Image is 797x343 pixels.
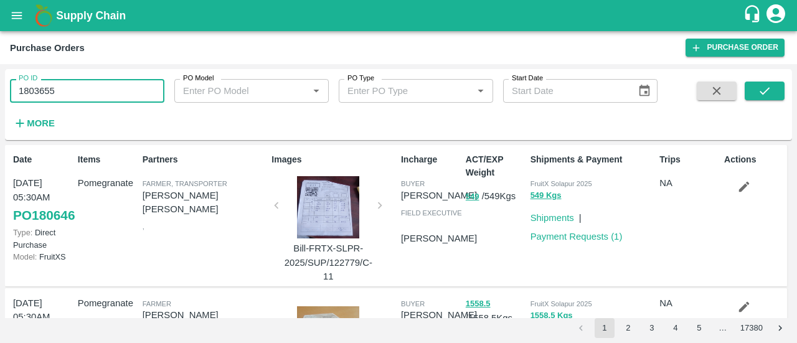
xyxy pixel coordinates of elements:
div: | [574,206,582,225]
a: Payment Requests (1) [531,232,623,242]
p: Trips [659,153,719,166]
p: Bill-FRTX-SLPR-2025/SUP/122779/C-11 [281,242,375,283]
button: Choose date [633,79,656,103]
button: Go to page 2 [618,318,638,338]
span: Model: [13,252,37,261]
span: field executive [401,209,462,217]
nav: pagination navigation [569,318,792,338]
input: Enter PO ID [10,79,164,103]
label: PO Model [183,73,214,83]
p: NA [659,296,719,310]
p: [PERSON_NAME] [PERSON_NAME] [143,189,267,217]
p: Actions [724,153,784,166]
span: buyer [401,300,425,308]
p: ACT/EXP Weight [466,153,526,179]
div: account of current user [765,2,787,29]
div: Purchase Orders [10,40,85,56]
p: Pomegranate [78,296,138,310]
input: Start Date [503,79,628,103]
p: Images [271,153,396,166]
button: Go to page 5 [689,318,709,338]
label: PO Type [347,73,374,83]
p: / 1558.5 Kgs [466,296,526,325]
button: 1558.5 Kgs [531,309,573,323]
p: Incharge [401,153,461,166]
p: Pomegranate [78,176,138,190]
p: [PERSON_NAME] [401,189,477,202]
button: Go to page 4 [666,318,686,338]
button: Open [308,83,324,99]
button: open drawer [2,1,31,30]
div: customer-support [743,4,765,27]
button: 549 Kgs [531,189,562,203]
p: Items [78,153,138,166]
span: Farmer, Transporter [143,180,227,187]
label: Start Date [512,73,543,83]
p: Direct Purchase [13,227,73,250]
button: Go to page 3 [642,318,662,338]
p: FruitXS [13,251,73,263]
button: Go to page 17380 [737,318,766,338]
b: Supply Chain [56,9,126,22]
a: Supply Chain [56,7,743,24]
label: PO ID [19,73,37,83]
span: FruitX Solapur 2025 [531,180,592,187]
button: page 1 [595,318,615,338]
button: Open [473,83,489,99]
p: [PERSON_NAME] [401,232,477,245]
p: Date [13,153,73,166]
button: 549 [466,190,479,204]
button: 1558.5 [466,297,491,311]
button: More [10,113,58,134]
a: PO180646 [13,204,75,227]
p: [PERSON_NAME] [401,308,477,322]
strong: More [27,118,55,128]
div: … [713,322,733,334]
p: [DATE] 05:30AM [13,296,73,324]
a: Purchase Order [686,39,785,57]
p: Partners [143,153,267,166]
p: [PERSON_NAME] [PERSON_NAME] [143,308,267,336]
img: logo [31,3,56,28]
p: Shipments & Payment [531,153,655,166]
span: FruitX Solapur 2025 [531,300,592,308]
span: , [143,223,144,230]
p: / 549 Kgs [466,189,526,204]
span: Type: [13,228,32,237]
input: Enter PO Model [178,83,288,99]
p: NA [659,176,719,190]
a: Shipments [531,213,574,223]
p: [DATE] 05:30AM [13,176,73,204]
span: Farmer [143,300,171,308]
span: buyer [401,180,425,187]
button: Go to next page [770,318,790,338]
input: Enter PO Type [342,83,453,99]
